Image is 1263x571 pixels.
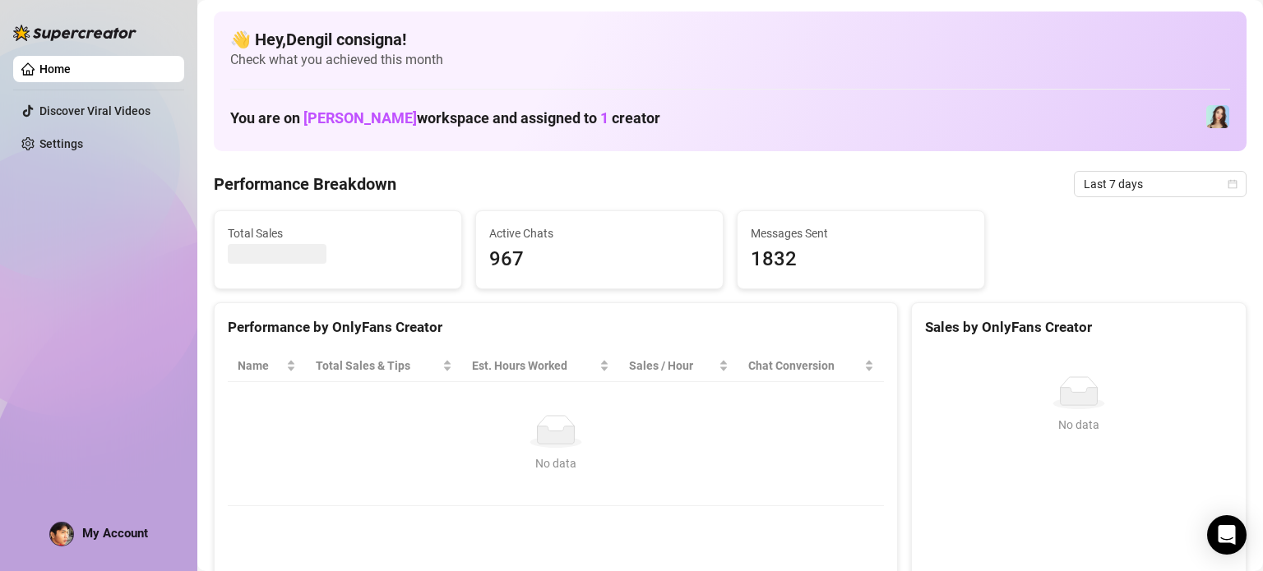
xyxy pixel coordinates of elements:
[738,350,885,382] th: Chat Conversion
[39,104,150,117] a: Discover Viral Videos
[230,109,660,127] h1: You are on workspace and assigned to creator
[619,350,738,382] th: Sales / Hour
[489,244,710,275] span: 967
[932,416,1226,434] div: No data
[472,357,596,375] div: Est. Hours Worked
[1207,515,1247,555] div: Open Intercom Messenger
[39,137,83,150] a: Settings
[629,357,715,375] span: Sales / Hour
[228,316,884,338] div: Performance by OnlyFans Creator
[306,350,462,382] th: Total Sales & Tips
[489,224,710,242] span: Active Chats
[230,51,1230,69] span: Check what you achieved this month
[316,357,439,375] span: Total Sales & Tips
[238,357,283,375] span: Name
[751,244,971,275] span: 1832
[925,316,1233,338] div: Sales by OnlyFans Creator
[1084,172,1237,196] span: Last 7 days
[230,28,1230,51] h4: 👋 Hey, Dengil consigna !
[751,224,971,242] span: Messages Sent
[50,523,73,546] img: ACg8ocK8cdhWTsc4oU5GfCU1zE1qz2rkZJ5vbVoFAW6D6UqpoPF5oCA=s96-c
[214,173,396,196] h4: Performance Breakdown
[748,357,862,375] span: Chat Conversion
[303,109,417,127] span: [PERSON_NAME]
[39,62,71,76] a: Home
[228,224,448,242] span: Total Sales
[13,25,136,41] img: logo-BBDzfeDw.svg
[244,454,867,472] div: No data
[228,350,306,382] th: Name
[1206,105,1229,128] img: Amelia
[600,109,608,127] span: 1
[1228,179,1238,189] span: calendar
[82,526,148,541] span: My Account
